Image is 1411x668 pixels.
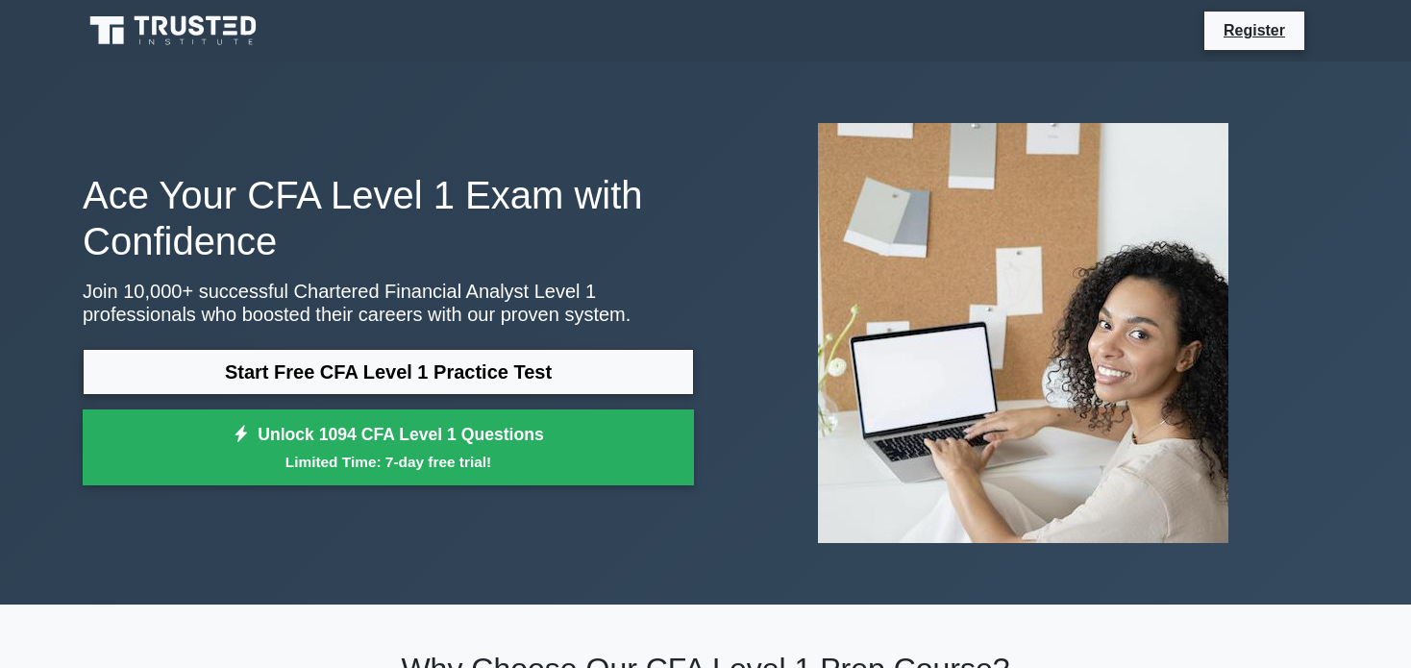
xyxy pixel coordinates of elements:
[83,409,694,486] a: Unlock 1094 CFA Level 1 QuestionsLimited Time: 7-day free trial!
[1212,18,1297,42] a: Register
[83,280,694,326] p: Join 10,000+ successful Chartered Financial Analyst Level 1 professionals who boosted their caree...
[107,451,670,473] small: Limited Time: 7-day free trial!
[83,349,694,395] a: Start Free CFA Level 1 Practice Test
[83,172,694,264] h1: Ace Your CFA Level 1 Exam with Confidence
